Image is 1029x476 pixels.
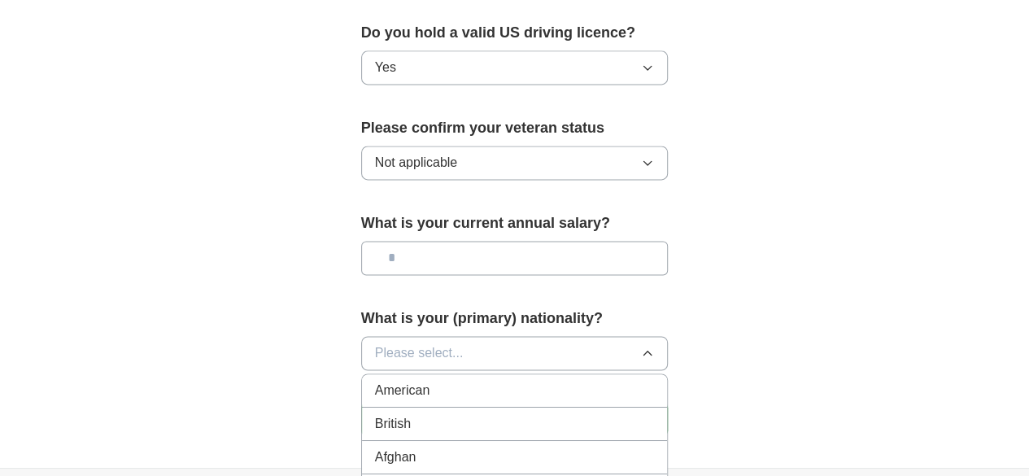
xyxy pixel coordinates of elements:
[375,58,396,77] span: Yes
[375,414,411,434] span: British
[361,117,669,139] label: Please confirm your veteran status
[375,448,416,467] span: Afghan
[361,308,669,330] label: What is your (primary) nationality?
[361,212,669,234] label: What is your current annual salary?
[361,146,669,180] button: Not applicable
[361,50,669,85] button: Yes
[375,343,464,363] span: Please select...
[375,381,430,400] span: American
[375,153,457,172] span: Not applicable
[361,336,669,370] button: Please select...
[361,22,669,44] label: Do you hold a valid US driving licence?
